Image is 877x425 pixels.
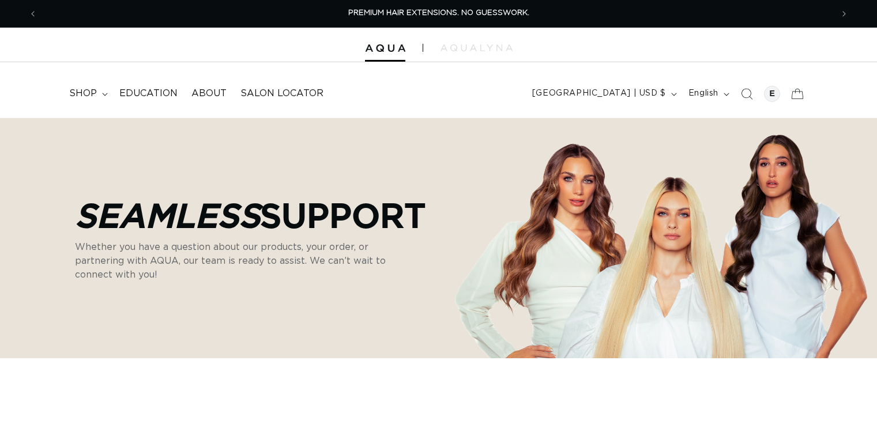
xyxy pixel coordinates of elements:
[688,88,718,100] span: English
[532,88,666,100] span: [GEOGRAPHIC_DATA] | USD $
[62,81,112,107] summary: shop
[75,196,260,233] em: Seamless
[234,81,330,107] a: Salon Locator
[734,81,759,107] summary: Search
[75,240,409,282] p: Whether you have a question about our products, your order, or partnering with AQUA, our team is ...
[441,44,513,51] img: aqualyna.com
[69,88,97,100] span: shop
[20,3,46,25] button: Previous announcement
[75,195,426,234] p: Support
[348,9,529,17] span: PREMIUM HAIR EXTENSIONS. NO GUESSWORK.
[185,81,234,107] a: About
[112,81,185,107] a: Education
[682,83,734,105] button: English
[831,3,857,25] button: Next announcement
[525,83,682,105] button: [GEOGRAPHIC_DATA] | USD $
[119,88,178,100] span: Education
[191,88,227,100] span: About
[365,44,405,52] img: Aqua Hair Extensions
[240,88,323,100] span: Salon Locator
